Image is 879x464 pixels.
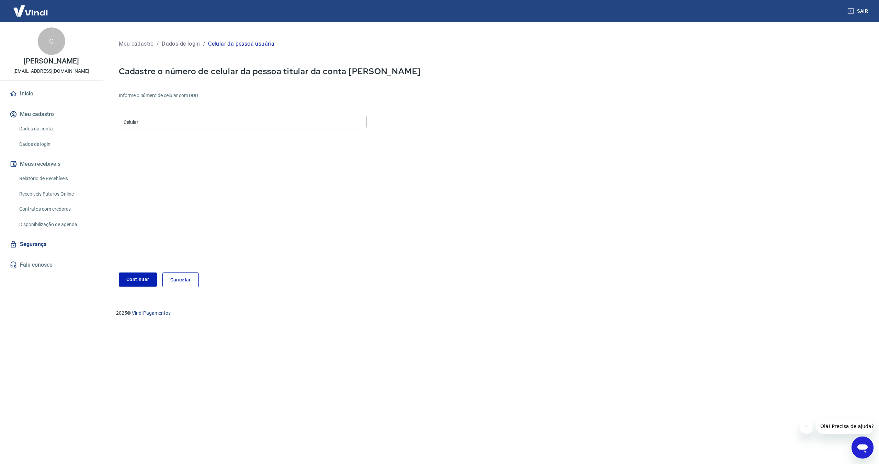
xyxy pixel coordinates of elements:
[13,68,89,75] p: [EMAIL_ADDRESS][DOMAIN_NAME]
[8,237,94,252] a: Segurança
[24,58,79,65] p: [PERSON_NAME]
[16,172,94,186] a: Relatório de Recebíveis
[8,107,94,122] button: Meu cadastro
[8,257,94,272] a: Fale conosco
[4,5,58,10] span: Olá! Precisa de ajuda?
[119,40,154,48] p: Meu cadastro
[8,86,94,101] a: Início
[16,187,94,201] a: Recebíveis Futuros Online
[16,122,94,136] a: Dados da conta
[162,40,200,48] p: Dados de login
[157,40,159,48] p: /
[116,310,863,317] p: 2025 ©
[162,272,199,287] a: Cancelar
[119,66,863,77] p: Cadastre o número de celular da pessoa titular da conta [PERSON_NAME]
[203,40,205,48] p: /
[8,0,53,21] img: Vindi
[846,5,871,18] button: Sair
[852,437,874,459] iframe: Botão para abrir a janela de mensagens
[816,419,874,434] iframe: Mensagem da empresa
[16,218,94,232] a: Disponibilização de agenda
[132,310,171,316] a: Vindi Pagamentos
[800,420,813,434] iframe: Fechar mensagem
[119,272,157,287] button: Continuar
[208,40,274,48] p: Celular da pessoa usuária
[38,27,65,55] div: C
[16,137,94,151] a: Dados de login
[119,92,863,99] h6: Informe o número de celular com DDD
[16,202,94,216] a: Contratos com credores
[8,156,94,172] button: Meus recebíveis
